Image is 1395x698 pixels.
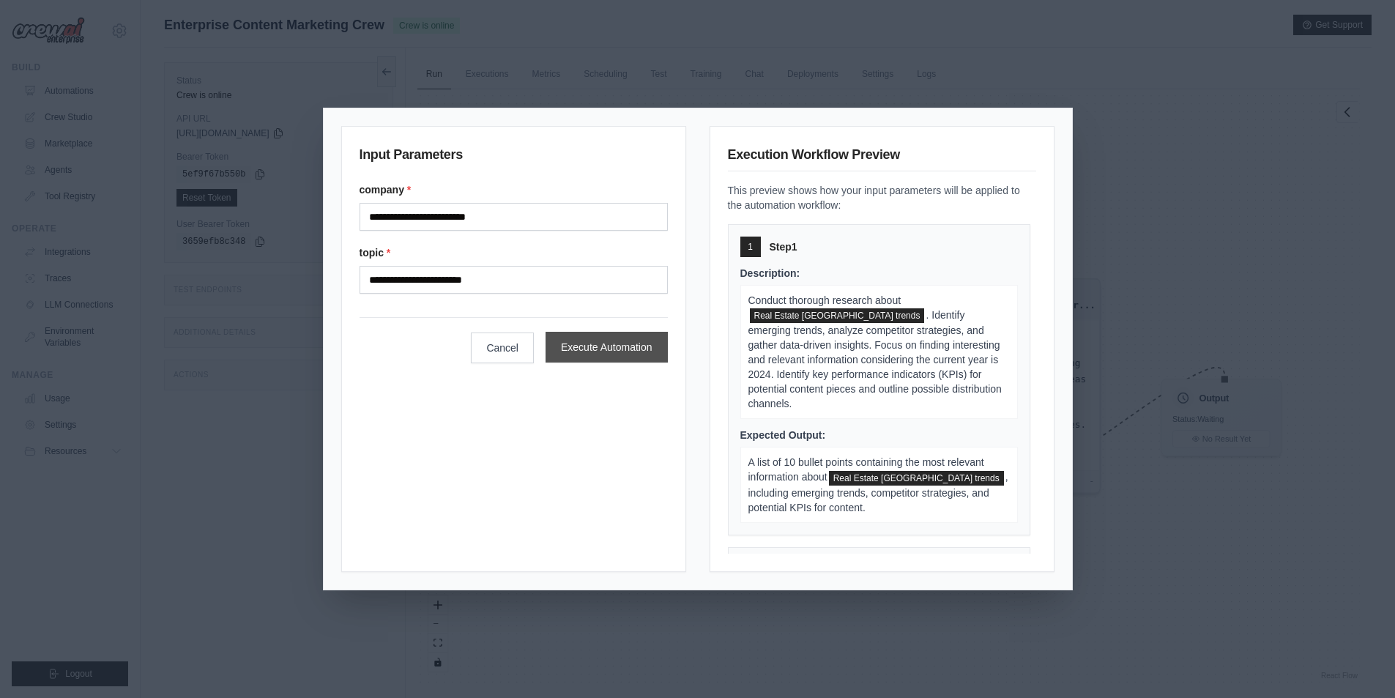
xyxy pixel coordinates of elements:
[829,471,1004,486] span: topic
[748,471,1008,513] span: , including emerging trends, competitor strategies, and potential KPIs for content.
[748,309,1002,409] span: . Identify emerging trends, analyze competitor strategies, and gather data-driven insights. Focus...
[748,241,753,253] span: 1
[770,240,797,254] span: Step 1
[728,144,1036,171] h3: Execution Workflow Preview
[360,182,668,197] label: company
[360,144,668,171] h3: Input Parameters
[546,332,668,363] button: Execute Automation
[748,456,984,483] span: A list of 10 bullet points containing the most relevant information about
[471,333,534,363] button: Cancel
[750,308,925,323] span: topic
[740,267,800,279] span: Description:
[728,183,1036,212] p: This preview shows how your input parameters will be applied to the automation workflow:
[360,245,668,260] label: topic
[748,294,901,306] span: Conduct thorough research about
[740,429,826,441] span: Expected Output:
[1322,628,1395,698] iframe: Chat Widget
